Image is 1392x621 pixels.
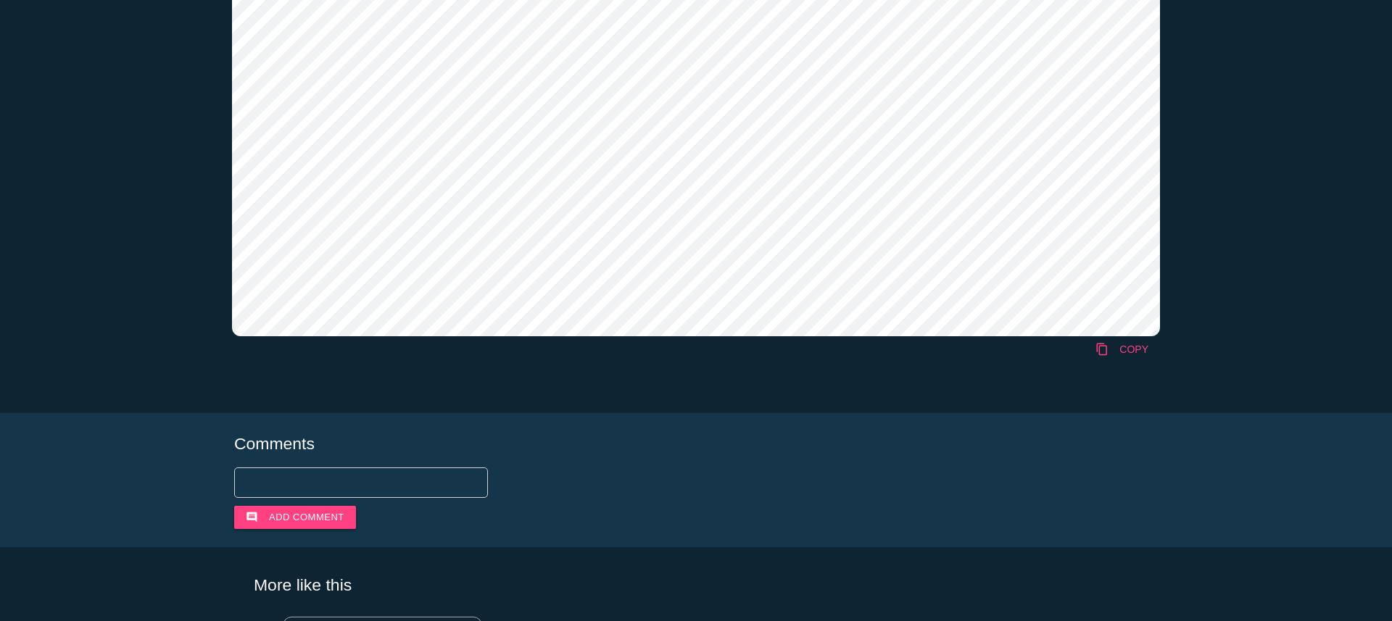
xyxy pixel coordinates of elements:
[232,576,1160,594] h5: More like this
[234,506,356,529] button: commentAdd comment
[1084,336,1160,362] a: Copy to Clipboard
[234,435,1158,453] h5: Comments
[246,506,258,529] i: comment
[1095,336,1109,362] i: content_copy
